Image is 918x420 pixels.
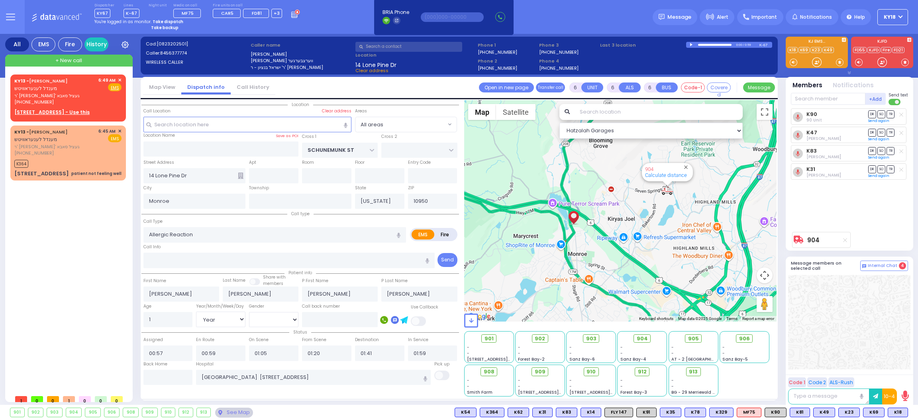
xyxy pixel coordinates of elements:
[813,408,835,417] div: K49
[182,10,194,16] span: MF75
[251,57,353,64] label: [PERSON_NAME] ווערצבערגער
[792,81,822,90] button: Members
[806,172,841,178] span: Yisroel Feldman
[146,41,248,47] label: Cad:
[508,408,529,417] div: K62
[671,389,716,395] span: BG - 29 Merriewold S.
[807,377,827,387] button: Code 2
[737,408,761,417] div: ALS
[877,9,908,25] button: KY18
[685,408,706,417] div: BLS
[671,344,674,350] span: -
[688,335,699,343] span: 905
[287,211,314,217] span: Call type
[108,134,122,142] span: EMS
[888,408,908,417] div: K18
[355,61,396,67] span: 14 Lone Pine Dr
[411,304,438,310] label: Use Callback
[14,160,28,168] span: K364
[620,356,646,362] span: Sanz Bay-4
[868,129,876,136] span: DR
[765,408,787,417] div: K90
[408,185,414,191] label: ZIP
[467,350,469,356] span: -
[47,408,62,417] div: 903
[660,408,681,417] div: K35
[263,281,283,287] span: members
[851,39,913,45] label: KJFD
[284,270,316,276] span: Patient info
[722,344,725,350] span: -
[468,104,496,120] button: Show street map
[478,42,536,49] span: Phone 1
[484,368,494,376] span: 908
[868,147,876,155] span: DR
[790,408,810,417] div: BLS
[807,237,820,243] a: 904
[743,82,775,92] button: Message
[877,165,885,173] span: SO
[478,58,536,65] span: Phone 2
[868,263,897,269] span: Internal Chat
[854,14,865,21] span: Help
[877,129,885,136] span: SO
[302,278,328,284] label: P First Name
[355,67,388,74] span: Clear address
[863,408,885,417] div: BLS
[14,150,54,156] span: [PHONE_NUMBER]
[408,337,428,343] label: In Service
[569,383,572,389] span: -
[604,408,633,417] div: FLY 147
[586,368,596,376] span: 910
[143,117,351,132] input: Search location here
[569,356,595,362] span: Sanz Bay-6
[539,65,579,71] label: [PHONE_NUMBER]
[838,408,860,417] div: K23
[66,408,82,417] div: 904
[853,47,867,53] a: FD55
[800,14,832,21] span: Notifications
[806,148,817,154] a: K83
[412,230,435,239] label: EMS
[146,50,248,57] label: Caller:
[173,3,204,8] label: Medic on call
[791,93,865,105] input: Search member
[85,408,100,417] div: 905
[355,42,462,52] input: Search a contact
[123,408,138,417] div: 908
[581,408,601,417] div: K14
[838,408,860,417] div: BLS
[535,335,545,343] span: 902
[806,111,817,117] a: K90
[455,408,477,417] div: K54
[252,10,262,16] span: FD81
[143,132,175,139] label: Location Name
[289,329,311,335] span: Status
[478,49,517,55] label: [PHONE_NUMBER]
[143,83,181,91] a: Map View
[94,3,114,8] label: Dispatcher
[149,3,167,8] label: Night unit
[251,51,353,58] label: [PERSON_NAME]
[535,368,545,376] span: 909
[722,356,748,362] span: Sanz Bay-5
[143,185,152,191] label: City
[862,264,866,268] img: comment-alt.png
[161,408,175,417] div: 910
[868,137,889,141] a: Send again
[518,377,520,383] span: -
[757,267,773,283] button: Map camera controls
[14,109,90,116] u: [STREET_ADDRESS] - Use this
[532,408,553,417] div: BLS
[881,47,891,53] a: Fire
[813,408,835,417] div: BLS
[355,185,366,191] label: State
[806,154,841,160] span: Dov Guttman
[221,10,233,16] span: CAR5
[302,159,314,166] label: Room
[111,396,123,402] span: 0
[231,83,275,91] a: Call History
[636,408,657,417] div: K91
[355,52,475,59] label: Location
[645,166,653,172] a: 904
